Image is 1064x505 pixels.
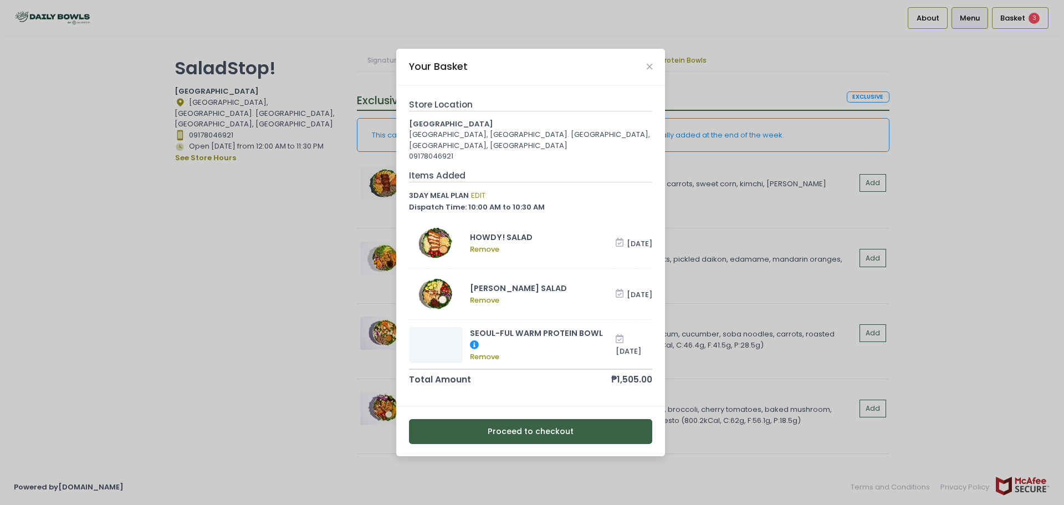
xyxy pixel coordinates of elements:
[409,419,653,444] button: Proceed to checkout
[470,328,616,351] div: SEOUL-FUL WARM PROTEIN BOWL
[470,232,616,243] div: HOWDY! SALAD
[470,283,616,294] div: [PERSON_NAME] SALAD
[409,129,653,151] div: [GEOGRAPHIC_DATA], [GEOGRAPHIC_DATA]. [GEOGRAPHIC_DATA], [GEOGRAPHIC_DATA], [GEOGRAPHIC_DATA]
[409,119,493,129] b: [GEOGRAPHIC_DATA]
[409,151,653,162] div: 09178046921
[470,190,486,202] button: EDIT
[470,295,499,305] span: Remove
[409,59,468,74] div: Your Basket
[627,289,652,299] span: [DATE]
[470,351,616,363] a: Remove
[470,351,499,362] span: Remove
[611,373,652,386] div: ₱1,505.00
[409,98,653,111] div: Store Location
[616,345,641,356] span: [DATE]
[470,244,616,255] a: Remove
[470,295,616,306] a: Remove
[409,190,469,201] span: 3 day meal plan
[409,169,653,182] div: Items Added
[409,202,653,213] div: Dispatch Time: 10:00 AM to 10:30 AM
[470,244,499,254] span: Remove
[627,238,652,248] span: [DATE]
[409,373,471,386] div: Total Amount
[647,64,652,69] button: Close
